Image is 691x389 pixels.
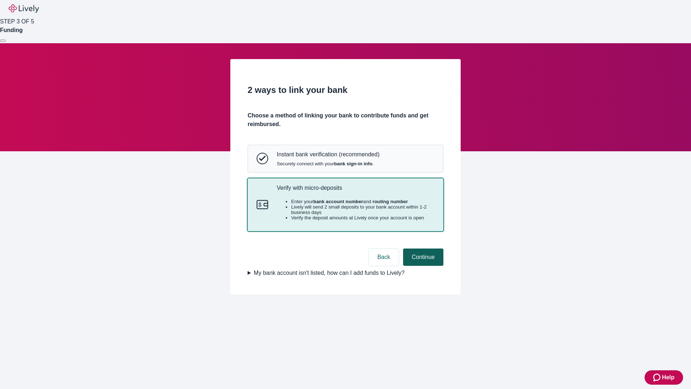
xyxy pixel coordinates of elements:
p: Verify with micro-deposits [277,184,434,191]
summary: My bank account isn't listed, how can I add funds to Lively? [248,269,443,277]
li: Enter your and [291,199,434,204]
p: Instant bank verification (recommended) [277,151,379,158]
svg: Instant bank verification [257,153,268,164]
li: Verify the deposit amounts at Lively once your account is open [291,215,434,220]
strong: bank account number [313,199,363,204]
span: Securely connect with your . [277,161,379,166]
h2: 2 ways to link your bank [248,84,443,97]
button: Instant bank verificationInstant bank verification (recommended)Securely connect with yourbank si... [248,145,443,172]
svg: Micro-deposits [257,199,268,210]
h4: Choose a method of linking your bank to contribute funds and get reimbursed. [248,111,443,129]
button: Continue [403,249,443,266]
span: Help [662,373,674,382]
strong: bank sign-in info [334,161,372,166]
strong: routing number [372,199,408,204]
button: Zendesk support iconHelp [645,370,683,385]
button: Micro-depositsVerify with micro-depositsEnter yourbank account numberand routing numberLively wil... [248,179,443,231]
button: Back [369,249,399,266]
img: Lively [9,4,39,13]
svg: Zendesk support icon [653,373,662,382]
li: Lively will send 2 small deposits to your bank account within 1-2 business days [291,204,434,215]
